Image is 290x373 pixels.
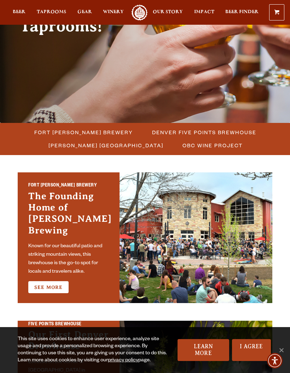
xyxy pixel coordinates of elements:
[103,9,124,15] span: Winery
[28,321,109,329] h2: Five Points Brewhouse
[178,140,246,150] a: OBC Wine Project
[30,127,137,137] a: Fort [PERSON_NAME] Brewery
[28,281,69,293] a: See More
[225,5,259,20] a: Beer Finder
[28,242,109,276] p: Known for our beautiful patio and striking mountain views, this brewhouse is the go-to spot for l...
[267,353,283,368] div: Accessibility Menu
[153,5,183,20] a: Our Story
[278,347,285,354] span: No
[131,5,149,20] a: Odell Home
[34,127,133,137] span: Fort [PERSON_NAME] Brewery
[37,5,66,20] a: Taprooms
[232,339,271,361] a: I Agree
[194,9,214,15] span: Impact
[77,9,92,15] span: Gear
[37,9,66,15] span: Taprooms
[178,339,229,361] a: Learn More
[120,172,272,303] img: Fort Collins Brewery & Taproom'
[18,336,170,364] div: This site uses cookies to enhance user experience, analyze site usage and provide a personalized ...
[77,5,92,20] a: Gear
[28,182,109,190] h2: Fort [PERSON_NAME] Brewery
[103,5,124,20] a: Winery
[152,127,256,137] span: Denver Five Points Brewhouse
[13,5,25,20] a: Beer
[13,9,25,15] span: Beer
[108,358,138,363] a: privacy policy
[44,140,167,150] a: [PERSON_NAME] [GEOGRAPHIC_DATA]
[48,140,163,150] span: [PERSON_NAME] [GEOGRAPHIC_DATA]
[153,9,183,15] span: Our Story
[225,9,259,15] span: Beer Finder
[194,5,214,20] a: Impact
[182,140,243,150] span: OBC Wine Project
[28,190,109,240] h3: The Founding Home of [PERSON_NAME] Brewing
[148,127,260,137] a: Denver Five Points Brewhouse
